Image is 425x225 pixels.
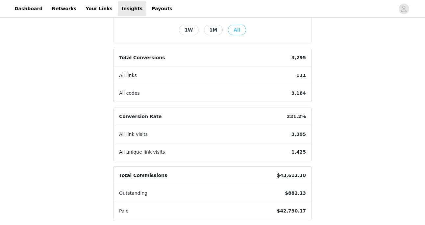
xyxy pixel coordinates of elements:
[148,1,176,16] a: Payouts
[114,67,142,84] span: All links
[286,49,311,66] span: 3,295
[286,85,311,102] span: 3,184
[291,67,311,84] span: 111
[48,1,80,16] a: Networks
[114,143,170,161] span: All unique link visits
[114,126,153,143] span: All link visits
[401,4,407,14] div: avatar
[82,1,116,16] a: Your Links
[114,49,170,66] span: Total Conversions
[204,25,223,35] button: 1M
[286,143,311,161] span: 1,425
[271,167,311,184] span: $43,612.30
[114,167,172,184] span: Total Commissions
[11,1,46,16] a: Dashboard
[271,202,311,220] span: $42,730.17
[286,126,311,143] span: 3,395
[114,85,145,102] span: All codes
[280,185,311,202] span: $882.13
[228,25,246,35] button: All
[114,185,153,202] span: Outstanding
[179,25,198,35] button: 1W
[118,1,146,16] a: Insights
[114,108,167,125] span: Conversion Rate
[114,202,134,220] span: Paid
[282,108,311,125] span: 231.2%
